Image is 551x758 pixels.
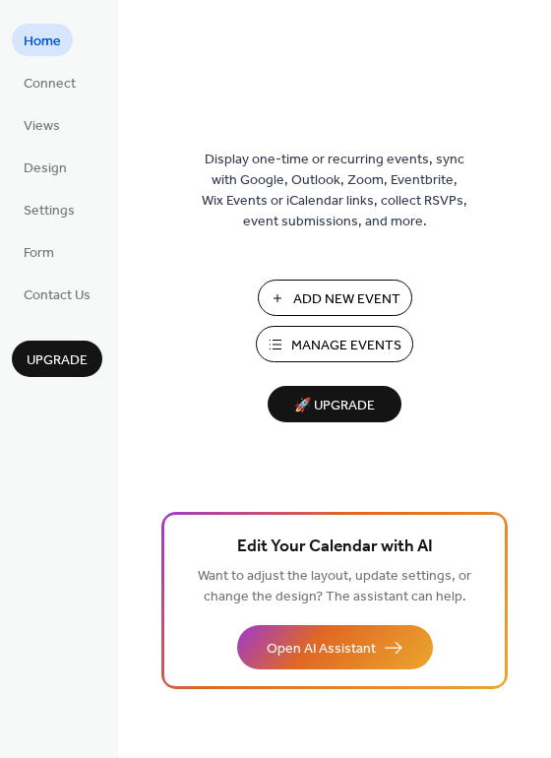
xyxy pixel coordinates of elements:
[202,150,467,232] span: Display one-time or recurring events, sync with Google, Outlook, Zoom, Eventbrite, Wix Events or ...
[12,278,102,310] a: Contact Us
[24,285,91,306] span: Contact Us
[27,350,88,371] span: Upgrade
[12,108,72,141] a: Views
[293,289,400,310] span: Add New Event
[12,66,88,98] a: Connect
[258,280,412,316] button: Add New Event
[267,639,376,660] span: Open AI Assistant
[12,151,79,183] a: Design
[268,386,401,422] button: 🚀 Upgrade
[24,116,60,137] span: Views
[237,625,433,669] button: Open AI Assistant
[279,393,390,419] span: 🚀 Upgrade
[12,235,66,268] a: Form
[24,201,75,221] span: Settings
[24,243,54,264] span: Form
[12,341,102,377] button: Upgrade
[12,193,87,225] a: Settings
[237,534,433,561] span: Edit Your Calendar with AI
[291,336,401,356] span: Manage Events
[24,74,76,95] span: Connect
[256,326,413,362] button: Manage Events
[24,158,67,179] span: Design
[12,24,73,56] a: Home
[198,563,471,610] span: Want to adjust the layout, update settings, or change the design? The assistant can help.
[24,32,61,52] span: Home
